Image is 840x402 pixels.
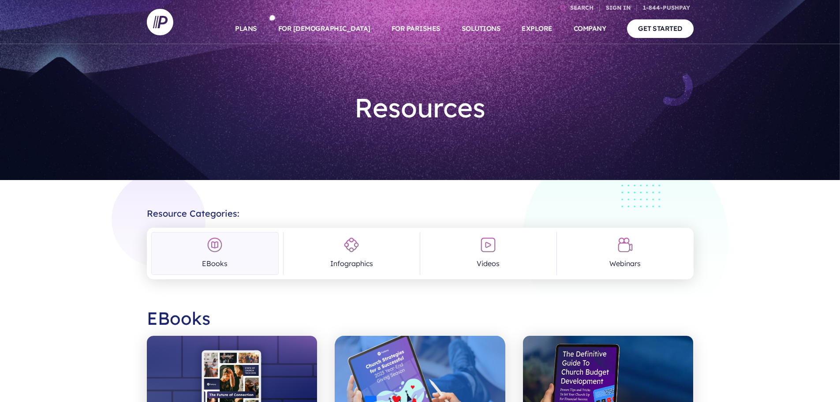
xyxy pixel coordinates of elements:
[147,301,694,336] h2: EBooks
[147,201,694,219] h2: Resource Categories:
[627,19,694,38] a: GET STARTED
[574,13,606,44] a: COMPANY
[462,13,501,44] a: SOLUTIONS
[425,232,552,275] a: Videos
[235,13,257,44] a: PLANS
[480,237,496,253] img: Videos Icon
[288,232,415,275] a: Infographics
[617,237,633,253] img: Webinars Icon
[392,13,441,44] a: FOR PARISHES
[291,85,550,131] h1: Resources
[151,232,279,275] a: EBooks
[522,13,553,44] a: EXPLORE
[207,237,223,253] img: EBooks Icon
[278,13,370,44] a: FOR [DEMOGRAPHIC_DATA]
[343,237,359,253] img: Infographics Icon
[561,232,689,275] a: Webinars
